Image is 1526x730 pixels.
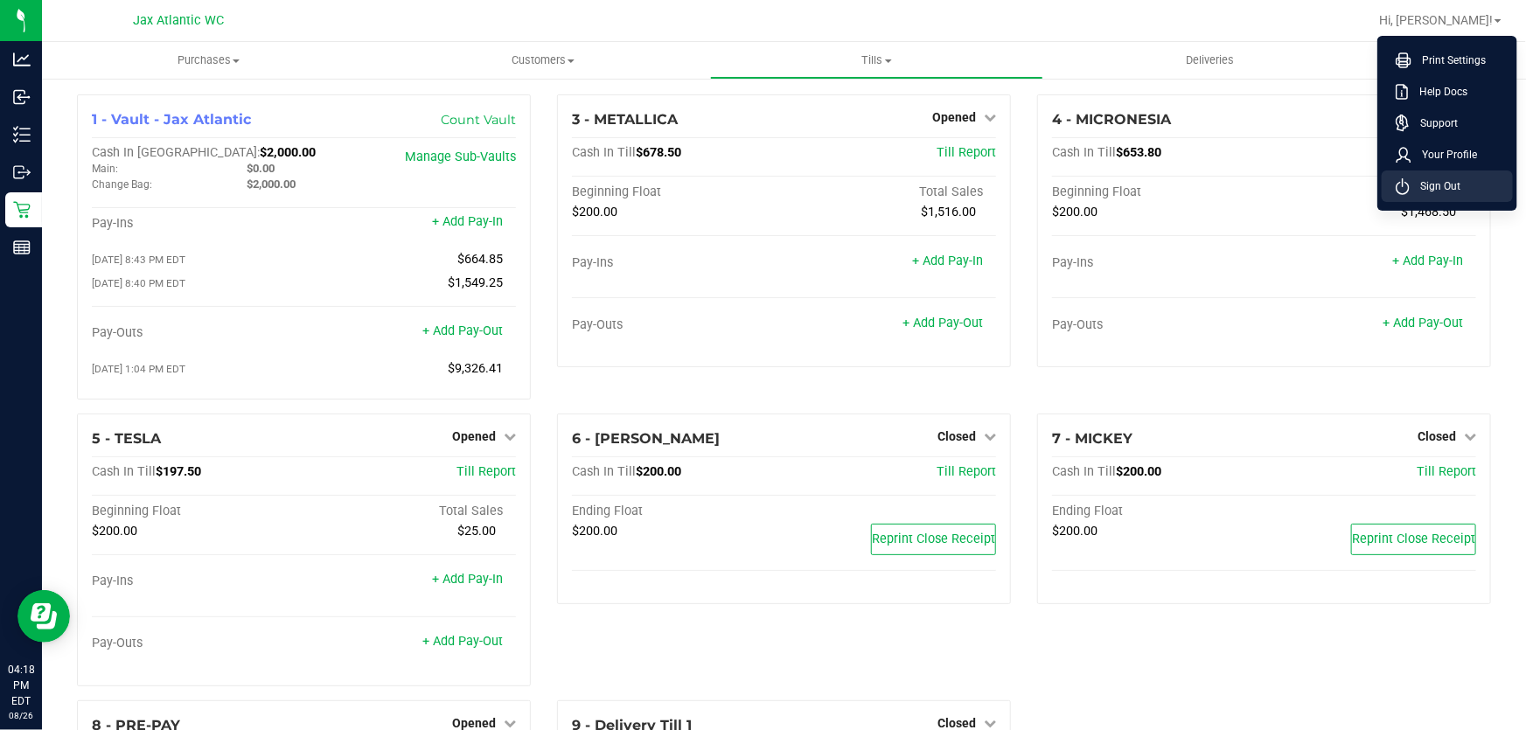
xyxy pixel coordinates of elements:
inline-svg: Reports [13,239,31,256]
span: Opened [932,110,976,124]
span: $200.00 [1116,464,1161,479]
span: Closed [937,716,976,730]
a: Purchases [42,42,376,79]
span: Cash In Till [1052,464,1116,479]
inline-svg: Inventory [13,126,31,143]
span: $200.00 [572,205,617,219]
a: Till Report [937,464,996,479]
a: Customers [376,42,710,79]
span: $197.50 [156,464,201,479]
a: Support [1396,115,1506,132]
div: Pay-Outs [92,325,303,341]
span: $9,326.41 [448,361,503,376]
span: 4 - MICRONESIA [1052,111,1171,128]
span: [DATE] 8:43 PM EDT [92,254,185,266]
span: Opened [452,716,496,730]
a: Till Report [456,464,516,479]
span: Support [1410,115,1458,132]
a: Manage Sub-Vaults [405,149,516,164]
span: Reprint Close Receipt [872,532,995,546]
span: Tills [711,52,1043,68]
span: 5 - TESLA [92,430,161,447]
span: $2,000.00 [260,145,316,160]
inline-svg: Outbound [13,163,31,181]
span: Cash In [GEOGRAPHIC_DATA]: [92,145,260,160]
a: + Add Pay-In [912,254,983,268]
span: Sign Out [1410,177,1460,195]
span: Purchases [42,52,376,68]
span: Customers [377,52,709,68]
span: Opened [452,429,496,443]
span: $678.50 [636,145,681,160]
span: Main: [92,163,118,175]
div: Pay-Ins [92,216,303,232]
a: + Add Pay-Out [422,634,503,649]
span: 7 - MICKEY [1052,430,1132,447]
a: Deliveries [1043,42,1377,79]
div: Beginning Float [92,504,303,519]
span: Jax Atlantic WC [133,13,224,28]
span: Your Profile [1411,146,1477,163]
span: $200.00 [572,524,617,539]
div: Pay-Outs [92,636,303,651]
span: Cash In Till [92,464,156,479]
span: Closed [937,429,976,443]
div: Total Sales [784,184,995,200]
span: $1,516.00 [921,205,976,219]
div: Beginning Float [572,184,784,200]
span: $1,549.25 [448,275,503,290]
a: Till Report [937,145,996,160]
div: Pay-Outs [572,317,784,333]
a: + Add Pay-In [1392,254,1463,268]
a: Count Vault [441,112,516,128]
a: Help Docs [1396,83,1506,101]
span: $200.00 [1052,205,1097,219]
inline-svg: Analytics [13,51,31,68]
div: Pay-Ins [92,574,303,589]
iframe: Resource center [17,590,70,643]
span: $664.85 [457,252,503,267]
span: [DATE] 8:40 PM EDT [92,277,185,289]
button: Reprint Close Receipt [871,524,996,555]
span: 3 - METALLICA [572,111,678,128]
div: Total Sales [303,504,515,519]
span: $1,468.50 [1401,205,1456,219]
a: Till Report [1417,464,1476,479]
span: Closed [1418,429,1456,443]
span: Hi, [PERSON_NAME]! [1379,13,1493,27]
div: Pay-Ins [572,255,784,271]
span: $200.00 [1052,524,1097,539]
span: $200.00 [92,524,137,539]
a: + Add Pay-Out [1383,316,1463,330]
span: Cash In Till [572,145,636,160]
span: Deliveries [1163,52,1258,68]
div: Pay-Outs [1052,317,1264,333]
div: Ending Float [1052,504,1264,519]
span: 6 - [PERSON_NAME] [572,430,720,447]
span: Change Bag: [92,178,152,191]
span: $2,000.00 [247,177,296,191]
span: $0.00 [247,162,275,175]
span: 1 - Vault - Jax Atlantic [92,111,251,128]
button: Reprint Close Receipt [1351,524,1476,555]
div: Total Sales [1264,184,1475,200]
p: 04:18 PM EDT [8,662,34,709]
span: Cash In Till [1052,145,1116,160]
a: + Add Pay-In [432,572,503,587]
a: + Add Pay-In [432,214,503,229]
a: + Add Pay-Out [902,316,983,330]
span: Cash In Till [572,464,636,479]
p: 08/26 [8,709,34,722]
inline-svg: Retail [13,201,31,219]
span: $25.00 [457,524,496,539]
a: + Add Pay-Out [422,323,503,338]
li: Sign Out [1382,170,1513,202]
div: Ending Float [572,504,784,519]
inline-svg: Inbound [13,88,31,106]
span: Reprint Close Receipt [1352,532,1475,546]
div: Pay-Ins [1052,255,1264,271]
